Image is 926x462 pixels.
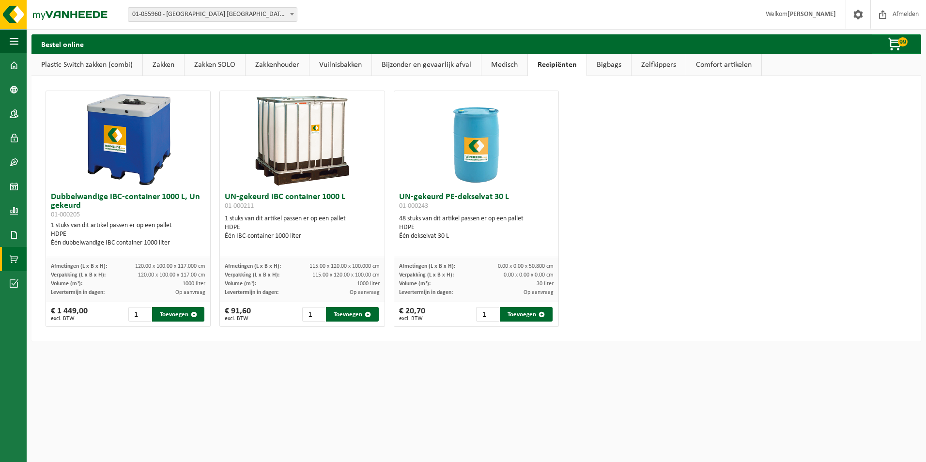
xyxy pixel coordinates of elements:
[183,281,205,287] span: 1000 liter
[51,272,106,278] span: Verpakking (L x B x H):
[326,307,379,322] button: Toevoegen
[399,316,425,322] span: excl. BTW
[524,290,554,295] span: Op aanvraag
[481,54,527,76] a: Medisch
[51,211,80,218] span: 01-000205
[51,193,205,219] h3: Dubbelwandige IBC-container 1000 L, Un gekeurd
[175,290,205,295] span: Op aanvraag
[225,263,281,269] span: Afmetingen (L x B x H):
[225,307,251,322] div: € 91,60
[302,307,325,322] input: 1
[51,230,205,239] div: HDPE
[51,221,205,247] div: 1 stuks van dit artikel passen er op een pallet
[51,316,88,322] span: excl. BTW
[225,193,379,212] h3: UN-gekeurd IBC container 1000 L
[500,307,553,322] button: Toevoegen
[498,263,554,269] span: 0.00 x 0.00 x 50.800 cm
[246,54,309,76] a: Zakkenhouder
[399,223,554,232] div: HDPE
[225,215,379,241] div: 1 stuks van dit artikel passen er op een pallet
[225,223,379,232] div: HDPE
[128,7,297,22] span: 01-055960 - ROCKWOOL BELGIUM NV - WIJNEGEM
[31,54,142,76] a: Plastic Switch zakken (combi)
[312,272,380,278] span: 115.00 x 120.00 x 100.00 cm
[399,272,454,278] span: Verpakking (L x B x H):
[309,263,380,269] span: 115.00 x 120.00 x 100.000 cm
[51,281,82,287] span: Volume (m³):
[537,281,554,287] span: 30 liter
[399,281,431,287] span: Volume (m³):
[428,91,525,188] img: 01-000243
[254,91,351,188] img: 01-000211
[587,54,631,76] a: Bigbags
[787,11,836,18] strong: [PERSON_NAME]
[152,307,205,322] button: Toevoegen
[399,202,428,210] span: 01-000243
[225,316,251,322] span: excl. BTW
[350,290,380,295] span: Op aanvraag
[225,232,379,241] div: Één IBC-container 1000 liter
[686,54,761,76] a: Comfort artikelen
[399,307,425,322] div: € 20,70
[128,8,297,21] span: 01-055960 - ROCKWOOL BELGIUM NV - WIJNEGEM
[357,281,380,287] span: 1000 liter
[138,272,205,278] span: 120.00 x 100.00 x 117.00 cm
[51,307,88,322] div: € 1 449,00
[225,281,256,287] span: Volume (m³):
[80,91,177,188] img: 01-000205
[51,263,107,269] span: Afmetingen (L x B x H):
[632,54,686,76] a: Zelfkippers
[31,34,93,53] h2: Bestel online
[309,54,371,76] a: Vuilnisbakken
[399,263,455,269] span: Afmetingen (L x B x H):
[51,239,205,247] div: Één dubbelwandige IBC container 1000 liter
[135,263,205,269] span: 120.00 x 100.00 x 117.000 cm
[528,54,586,76] a: Recipiënten
[128,307,151,322] input: 1
[399,232,554,241] div: Één dekselvat 30 L
[898,37,908,46] span: 99
[872,34,920,54] button: 99
[225,202,254,210] span: 01-000211
[476,307,499,322] input: 1
[185,54,245,76] a: Zakken SOLO
[225,290,278,295] span: Levertermijn in dagen:
[225,272,279,278] span: Verpakking (L x B x H):
[504,272,554,278] span: 0.00 x 0.00 x 0.00 cm
[51,290,105,295] span: Levertermijn in dagen:
[143,54,184,76] a: Zakken
[399,193,554,212] h3: UN-gekeurd PE-dekselvat 30 L
[372,54,481,76] a: Bijzonder en gevaarlijk afval
[399,290,453,295] span: Levertermijn in dagen:
[399,215,554,241] div: 48 stuks van dit artikel passen er op een pallet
